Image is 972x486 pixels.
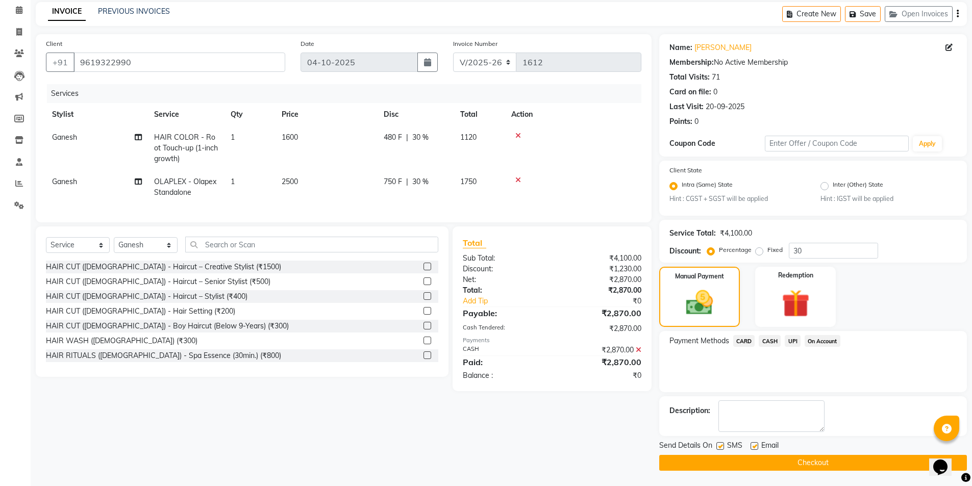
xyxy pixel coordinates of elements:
div: HAIR WASH ([DEMOGRAPHIC_DATA]) (₹300) [46,336,197,346]
div: Discount: [455,264,552,274]
button: Save [845,6,881,22]
div: Points: [669,116,692,127]
div: 0 [713,87,717,97]
div: HAIR CUT ([DEMOGRAPHIC_DATA]) - Hair Setting (₹200) [46,306,235,317]
span: Ganesh [52,133,77,142]
div: HAIR CUT ([DEMOGRAPHIC_DATA]) - Haircut – Stylist (₹400) [46,291,247,302]
span: Send Details On [659,440,712,453]
span: 480 F [384,132,402,143]
span: On Account [805,335,840,347]
span: Payment Methods [669,336,729,346]
span: 2500 [282,177,298,186]
div: ₹2,870.00 [552,307,649,319]
th: Stylist [46,103,148,126]
div: 71 [712,72,720,83]
div: Total: [455,285,552,296]
div: ₹2,870.00 [552,285,649,296]
span: UPI [785,335,801,347]
span: 30 % [412,176,429,187]
div: ₹0 [568,296,649,306]
img: _gift.svg [773,286,818,321]
div: Payments [463,336,641,345]
small: Hint : CGST + SGST will be applied [669,194,806,203]
span: 1120 [460,133,477,142]
div: HAIR CUT ([DEMOGRAPHIC_DATA]) - Haircut – Senior Stylist (₹500) [46,276,270,287]
th: Total [454,103,505,126]
th: Price [276,103,378,126]
th: Action [505,103,641,126]
a: [PERSON_NAME] [694,42,752,53]
div: Card on file: [669,87,711,97]
div: ₹2,870.00 [552,345,649,355]
a: INVOICE [48,3,86,21]
div: ₹2,870.00 [552,323,649,334]
label: Date [301,39,314,48]
div: Payable: [455,307,552,319]
input: Search by Name/Mobile/Email/Code [73,53,285,72]
div: Balance : [455,370,552,381]
div: ₹2,870.00 [552,274,649,285]
span: OLAPLEX - Olapex Standalone [154,177,216,197]
small: Hint : IGST will be applied [820,194,957,203]
div: 20-09-2025 [706,101,744,112]
span: 1 [231,133,235,142]
div: Cash Tendered: [455,323,552,334]
span: Ganesh [52,177,77,186]
label: Manual Payment [675,272,724,281]
button: Create New [782,6,841,22]
th: Disc [378,103,454,126]
div: Service Total: [669,228,716,239]
button: Apply [913,136,942,151]
label: Fixed [767,245,783,254]
input: Enter Offer / Coupon Code [765,136,909,151]
span: 30 % [412,132,429,143]
span: 1750 [460,177,477,186]
div: CASH [455,345,552,355]
span: CARD [733,335,755,347]
span: Total [463,238,486,248]
div: ₹4,100.00 [552,253,649,264]
div: Services [47,84,649,103]
span: 750 F [384,176,402,187]
div: Net: [455,274,552,285]
label: Inter (Other) State [833,180,883,192]
button: +91 [46,53,74,72]
span: | [406,132,408,143]
div: ₹2,870.00 [552,356,649,368]
a: PREVIOUS INVOICES [98,7,170,16]
span: CASH [759,335,781,347]
span: 1 [231,177,235,186]
div: Name: [669,42,692,53]
div: HAIR CUT ([DEMOGRAPHIC_DATA]) - Haircut – Creative Stylist (₹1500) [46,262,281,272]
div: ₹4,100.00 [720,228,752,239]
span: Email [761,440,779,453]
button: Open Invoices [885,6,953,22]
div: Coupon Code [669,138,765,149]
div: Sub Total: [455,253,552,264]
div: HAIR RITUALS ([DEMOGRAPHIC_DATA]) - Spa Essence (30min.) (₹800) [46,350,281,361]
div: Description: [669,405,710,416]
label: Percentage [719,245,752,254]
a: Add Tip [455,296,568,306]
th: Service [148,103,225,126]
div: Last Visit: [669,101,704,112]
div: No Active Membership [669,57,957,68]
label: Client [46,39,62,48]
img: _cash.svg [678,287,721,318]
div: ₹1,230.00 [552,264,649,274]
span: 1600 [282,133,298,142]
div: Total Visits: [669,72,710,83]
div: Membership: [669,57,714,68]
div: ₹0 [552,370,649,381]
span: SMS [727,440,742,453]
div: Discount: [669,246,701,257]
label: Client State [669,166,702,175]
label: Intra (Same) State [682,180,733,192]
button: Checkout [659,455,967,471]
span: HAIR COLOR - Root Touch-up (1-inch growth) [154,133,218,163]
iframe: chat widget [929,445,962,476]
span: | [406,176,408,187]
div: Paid: [455,356,552,368]
label: Redemption [778,271,813,280]
input: Search or Scan [185,237,438,252]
